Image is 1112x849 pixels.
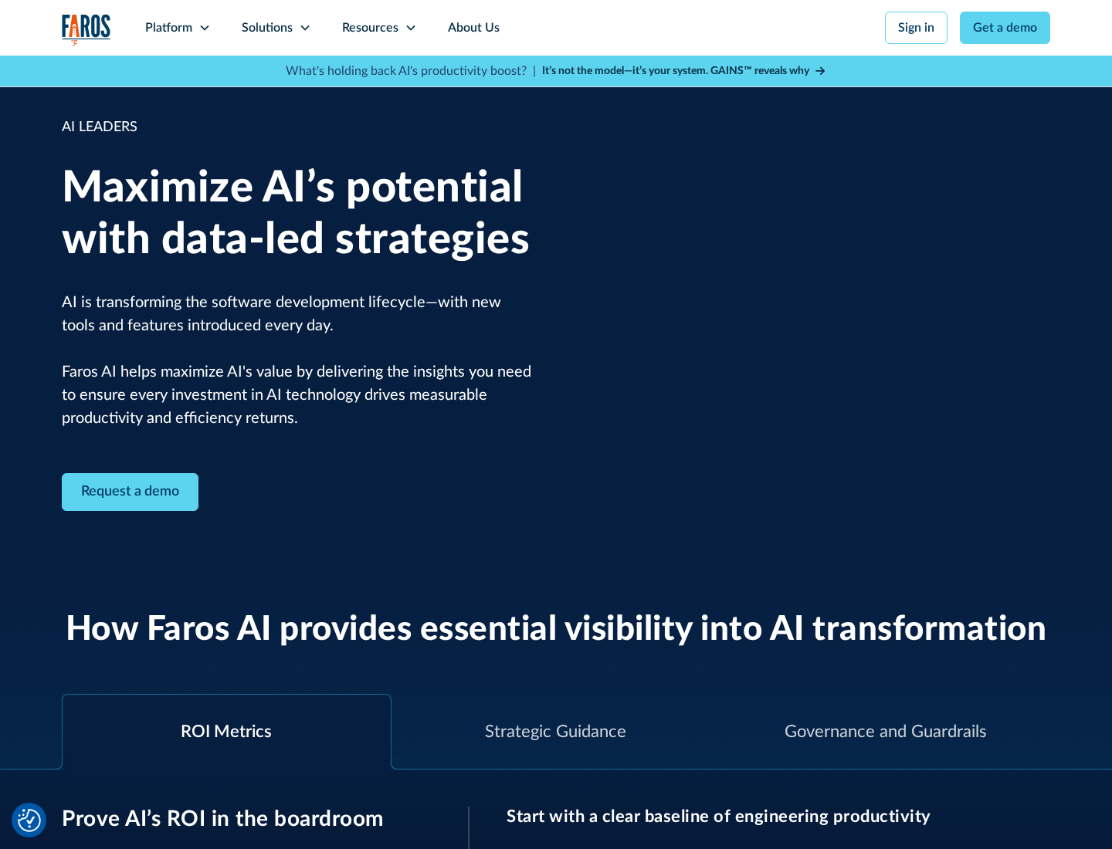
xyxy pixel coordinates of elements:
strong: It’s not the model—it’s your system. GAINS™ reveals why [542,66,809,76]
div: AI LEADERS [62,117,533,138]
h1: Maximize AI’s potential with data-led strategies [62,163,533,266]
h3: Start with a clear baseline of engineering productivity [507,807,1050,827]
h3: Prove AI’s ROI in the boardroom [62,807,431,833]
a: Contact Modal [62,473,198,511]
div: Platform [145,19,192,37]
div: ROI Metrics [181,719,272,745]
p: AI is transforming the software development lifecycle—with new tools and features introduced ever... [62,291,533,430]
a: home [62,14,111,46]
div: Governance and Guardrails [785,719,987,745]
div: Resources [342,19,398,37]
a: Get a demo [960,12,1050,44]
img: Revisit consent button [18,809,41,832]
img: Logo of the analytics and reporting company Faros. [62,14,111,46]
div: Strategic Guidance [485,719,626,745]
h2: How Faros AI provides essential visibility into AI transformation [66,610,1047,651]
p: What's holding back AI's productivity boost? | [286,62,536,80]
a: Sign in [885,12,948,44]
button: Cookie Settings [18,809,41,832]
div: Solutions [242,19,293,37]
a: It’s not the model—it’s your system. GAINS™ reveals why [542,63,826,79]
